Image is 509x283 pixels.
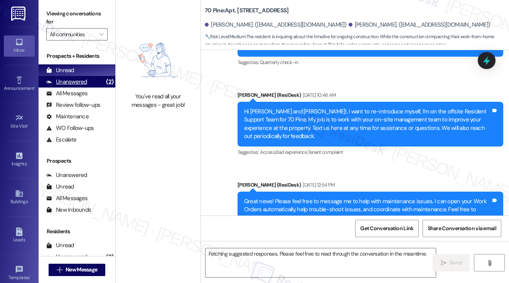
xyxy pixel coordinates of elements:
[238,57,503,68] div: Tagged as:
[433,254,470,271] button: Send
[4,225,35,246] a: Leads
[46,113,89,121] div: Maintenance
[4,111,35,132] a: Site Visit •
[46,206,91,214] div: New Inbounds
[308,149,343,155] span: Tenant complaint
[46,8,108,28] label: Viewing conversations for
[349,21,490,29] div: [PERSON_NAME]. ([EMAIL_ADDRESS][DOMAIN_NAME])
[238,91,503,102] div: [PERSON_NAME] (ResiDesk)
[441,260,447,266] i: 
[124,32,192,89] img: empty-state
[487,260,492,266] i: 
[66,266,97,274] span: New Message
[28,122,29,128] span: •
[301,181,335,189] div: [DATE] 12:54 PM
[244,108,491,141] div: Hi [PERSON_NAME] and [PERSON_NAME]!, I want to re-introduce myself, I'm on the offsite Resident S...
[260,149,276,155] span: Access ,
[205,21,347,29] div: [PERSON_NAME]. ([EMAIL_ADDRESS][DOMAIN_NAME])
[104,251,115,263] div: (2)
[244,197,491,222] div: Great news! Please feel free to message me to help with maintenance issues. I can open your Work ...
[238,147,503,158] div: Tagged as:
[46,124,94,132] div: WO Follow-ups
[99,31,103,37] i: 
[4,187,35,208] a: Buildings
[46,183,74,191] div: Unread
[46,78,87,86] div: Unanswered
[49,264,106,276] button: New Message
[46,194,88,202] div: All Messages
[301,91,336,99] div: [DATE] 10:46 AM
[39,157,115,165] div: Prospects
[39,227,115,236] div: Residents
[46,241,74,249] div: Unread
[4,35,35,56] a: Inbox
[46,89,88,98] div: All Messages
[205,33,509,49] span: : The resident is inquiring about the timeline for ongoing construction. While the construction i...
[4,149,35,170] a: Insights •
[46,253,87,261] div: Unanswered
[205,34,246,40] strong: 🔧 Risk Level: Medium
[205,7,288,15] b: 70 Pine: Apt. [STREET_ADDRESS]
[46,171,87,179] div: Unanswered
[260,59,298,66] span: Quarterly check-in
[57,267,62,273] i: 
[124,93,192,109] div: You've read all your messages - great job!
[46,101,100,109] div: Review follow-ups
[428,224,496,232] span: Share Conversation via email
[360,224,413,232] span: Get Conversation Link
[46,136,76,144] div: Escalate
[355,220,418,237] button: Get Conversation Link
[276,149,307,155] span: Bad experience ,
[104,76,115,88] div: (2)
[30,274,31,279] span: •
[46,66,74,74] div: Unread
[27,160,28,165] span: •
[238,181,503,192] div: [PERSON_NAME] (ResiDesk)
[450,259,462,267] span: Send
[34,84,35,90] span: •
[423,220,501,237] button: Share Conversation via email
[11,7,27,21] img: ResiDesk Logo
[39,52,115,60] div: Prospects + Residents
[50,28,95,40] input: All communities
